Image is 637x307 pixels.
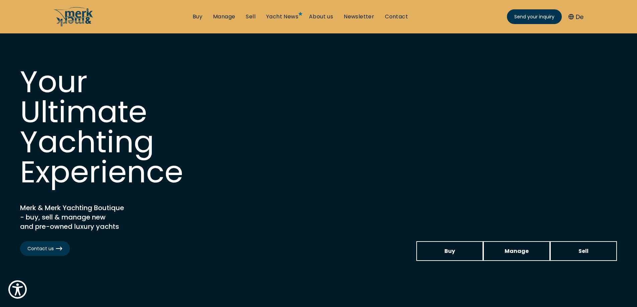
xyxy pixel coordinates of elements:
a: Buy [193,13,202,20]
button: De [568,12,583,21]
a: Buy [416,241,483,261]
span: Buy [444,247,455,255]
h1: Your Ultimate Yachting Experience [20,67,221,187]
a: Newsletter [344,13,374,20]
a: About us [309,13,333,20]
a: Contact [385,13,408,20]
span: Sell [578,247,589,255]
span: Contact us [27,245,63,252]
h2: Merk & Merk Yachting Boutique - buy, sell & manage new and pre-owned luxury yachts [20,203,187,231]
span: Send your inquiry [514,13,554,20]
a: Sell [246,13,255,20]
a: Manage [483,241,550,261]
a: Send your inquiry [507,9,562,24]
a: Yacht News [266,13,298,20]
span: Manage [505,247,529,255]
a: Sell [550,241,617,261]
a: Manage [213,13,235,20]
a: Contact us [20,241,70,256]
button: Show Accessibility Preferences [7,279,28,300]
